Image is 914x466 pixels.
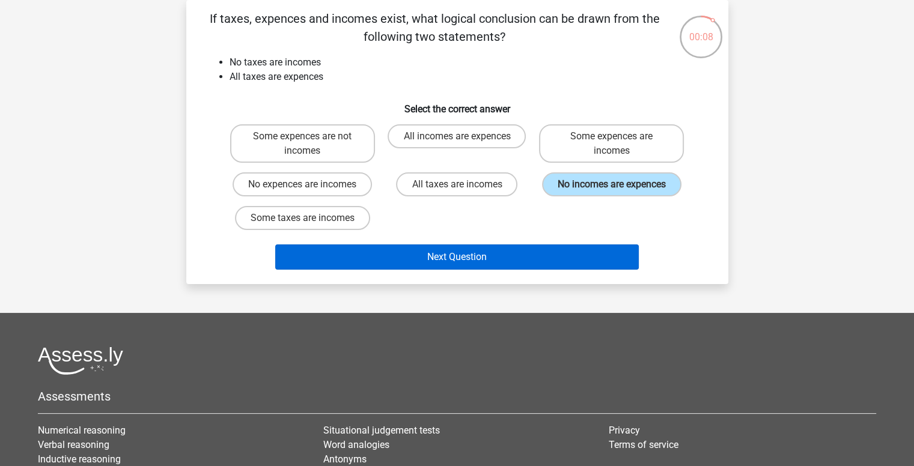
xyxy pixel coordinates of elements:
[233,172,372,196] label: No expences are incomes
[38,425,126,436] a: Numerical reasoning
[206,94,709,115] h6: Select the correct answer
[235,206,370,230] label: Some taxes are incomes
[542,172,681,196] label: No incomes are expences
[230,70,709,84] li: All taxes are expences
[230,124,375,163] label: Some expences are not incomes
[323,425,440,436] a: Situational judgement tests
[38,346,123,375] img: Assessly logo
[38,439,109,450] a: Verbal reasoning
[206,10,664,46] p: If taxes, expences and incomes exist, what logical conclusion can be drawn from the following two...
[678,14,724,44] div: 00:08
[323,439,389,450] a: Word analogies
[230,55,709,70] li: No taxes are incomes
[275,244,639,270] button: Next Question
[609,439,678,450] a: Terms of service
[323,453,367,465] a: Antonyms
[388,124,526,148] label: All incomes are expences
[38,453,121,465] a: Inductive reasoning
[396,172,517,196] label: All taxes are incomes
[539,124,684,163] label: Some expences are incomes
[609,425,640,436] a: Privacy
[38,389,876,404] h5: Assessments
